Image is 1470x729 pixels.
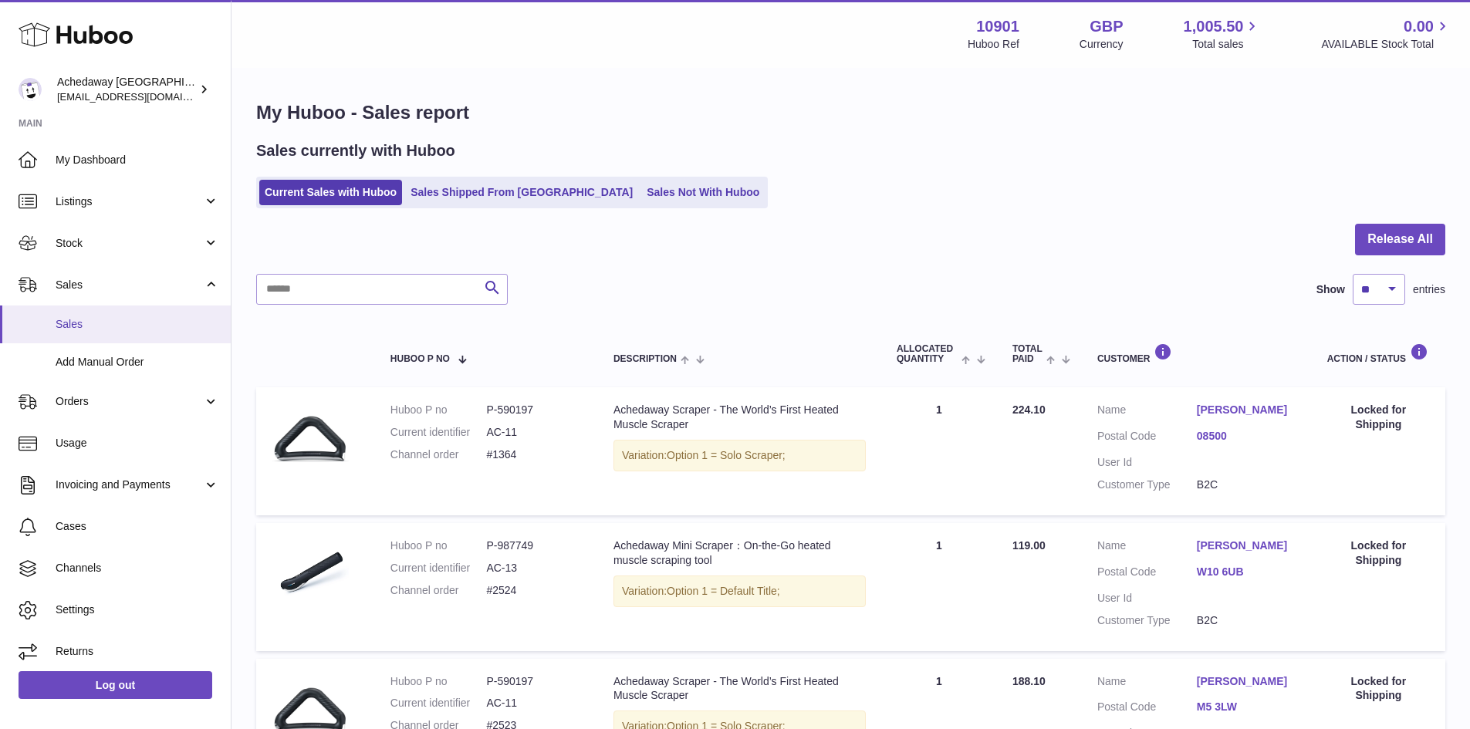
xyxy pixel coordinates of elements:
a: Current Sales with Huboo [259,180,402,205]
dd: AC-13 [486,561,583,575]
dd: B2C [1197,613,1296,628]
dt: User Id [1097,455,1197,470]
span: Settings [56,602,219,617]
a: 0.00 AVAILABLE Stock Total [1321,16,1451,52]
dt: Customer Type [1097,613,1197,628]
dd: P-590197 [486,403,583,417]
div: Customer [1097,343,1296,364]
dt: Customer Type [1097,478,1197,492]
span: 188.10 [1012,675,1046,687]
div: Variation: [613,440,866,471]
dt: Huboo P no [390,538,487,553]
div: Locked for Shipping [1327,403,1430,432]
span: entries [1413,282,1445,297]
dt: Channel order [390,583,487,598]
span: [EMAIL_ADDRESS][DOMAIN_NAME] [57,90,227,103]
span: Option 1 = Default Title; [667,585,780,597]
a: Sales Shipped From [GEOGRAPHIC_DATA] [405,180,638,205]
dt: Huboo P no [390,403,487,417]
span: Description [613,354,677,364]
a: Sales Not With Huboo [641,180,765,205]
div: Achedaway Scraper - The World’s First Heated Muscle Scraper [613,403,866,432]
a: [PERSON_NAME] [1197,538,1296,553]
span: Total sales [1192,37,1261,52]
div: Huboo Ref [968,37,1019,52]
span: Add Manual Order [56,355,219,370]
div: Locked for Shipping [1327,674,1430,704]
span: 224.10 [1012,403,1046,416]
span: Cases [56,519,219,534]
dt: Current identifier [390,696,487,710]
div: Achedaway [GEOGRAPHIC_DATA] [57,75,196,104]
span: 119.00 [1012,539,1046,552]
a: [PERSON_NAME] [1197,674,1296,689]
span: Sales [56,278,203,292]
span: 1,005.50 [1184,16,1244,37]
span: Returns [56,644,219,659]
div: Action / Status [1327,343,1430,364]
div: Achedaway Scraper - The World’s First Heated Muscle Scraper [613,674,866,704]
dt: User Id [1097,591,1197,606]
span: Channels [56,561,219,575]
span: AVAILABLE Stock Total [1321,37,1451,52]
dt: Name [1097,403,1197,421]
img: admin@newpb.co.uk [19,78,42,101]
span: Usage [56,436,219,451]
dd: P-590197 [486,674,583,689]
span: Listings [56,194,203,209]
span: Invoicing and Payments [56,478,203,492]
dt: Channel order [390,447,487,462]
img: musclescraper_750x_c42b3404-e4d5-48e3-b3b1-8be745232369.png [272,538,349,616]
dd: AC-11 [486,696,583,710]
div: Locked for Shipping [1327,538,1430,568]
dt: Current identifier [390,561,487,575]
dt: Postal Code [1097,700,1197,718]
label: Show [1316,282,1345,297]
a: 08500 [1197,429,1296,444]
a: Log out [19,671,212,699]
dt: Postal Code [1097,565,1197,583]
span: Option 1 = Solo Scraper; [667,449,786,461]
a: W10 6UB [1197,565,1296,579]
span: Stock [56,236,203,251]
span: Sales [56,317,219,332]
strong: 10901 [976,16,1019,37]
td: 1 [881,523,997,651]
dd: #1364 [486,447,583,462]
div: Variation: [613,575,866,607]
button: Release All [1355,224,1445,255]
strong: GBP [1090,16,1123,37]
dd: B2C [1197,478,1296,492]
span: Huboo P no [390,354,450,364]
a: 1,005.50 Total sales [1184,16,1262,52]
a: M5 3LW [1197,700,1296,714]
div: Achedaway Mini Scraper：On-the-Go heated muscle scraping tool [613,538,866,568]
span: Orders [56,394,203,409]
span: ALLOCATED Quantity [897,344,958,364]
img: Achedaway-Muscle-Scraper.png [272,403,349,480]
dt: Name [1097,674,1197,693]
h2: Sales currently with Huboo [256,140,455,161]
div: Currency [1080,37,1124,52]
dt: Current identifier [390,425,487,440]
dd: P-987749 [486,538,583,553]
span: Total paid [1012,344,1043,364]
dd: #2524 [486,583,583,598]
h1: My Huboo - Sales report [256,100,1445,125]
td: 1 [881,387,997,515]
dt: Huboo P no [390,674,487,689]
dd: AC-11 [486,425,583,440]
span: 0.00 [1404,16,1434,37]
span: My Dashboard [56,153,219,167]
dt: Name [1097,538,1197,557]
a: [PERSON_NAME] [1197,403,1296,417]
dt: Postal Code [1097,429,1197,447]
